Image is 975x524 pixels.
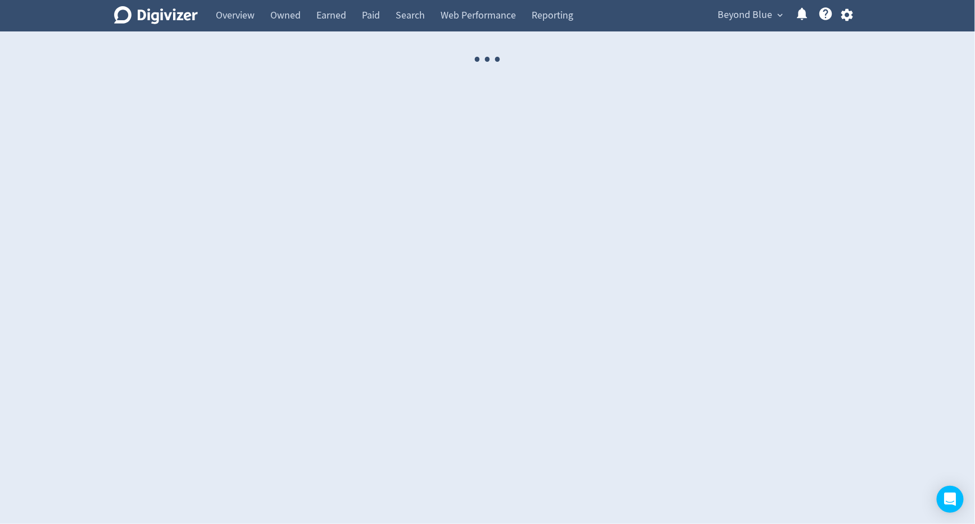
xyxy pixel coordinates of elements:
button: Beyond Blue [714,6,786,24]
span: · [483,31,493,88]
span: expand_more [776,10,786,20]
span: · [473,31,483,88]
span: · [493,31,503,88]
span: Beyond Blue [718,6,773,24]
div: Open Intercom Messenger [937,486,964,513]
